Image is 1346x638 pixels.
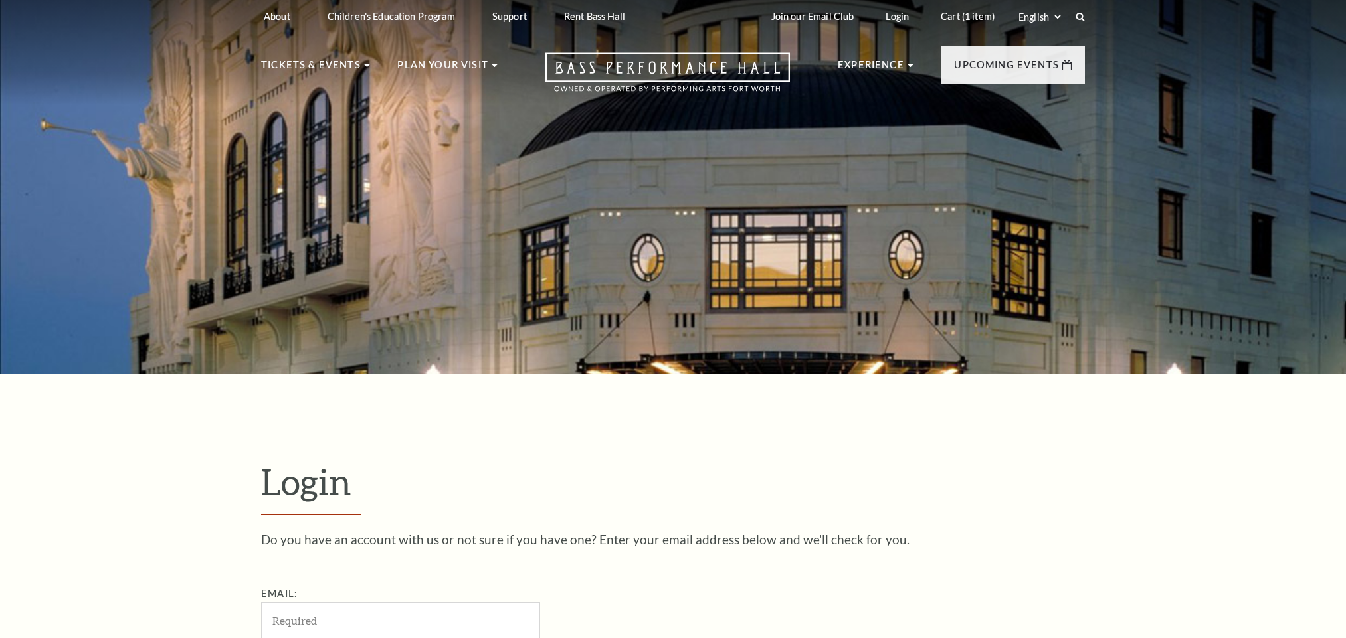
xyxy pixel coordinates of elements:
p: Support [492,11,527,22]
p: Plan Your Visit [397,57,488,81]
p: Tickets & Events [261,57,361,81]
p: About [264,11,290,22]
p: Rent Bass Hall [564,11,625,22]
p: Children's Education Program [328,11,455,22]
p: Do you have an account with us or not sure if you have one? Enter your email address below and we... [261,533,1085,546]
span: Login [261,460,351,503]
p: Upcoming Events [954,57,1059,81]
p: Experience [838,57,904,81]
label: Email: [261,588,298,599]
select: Select: [1016,11,1063,23]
